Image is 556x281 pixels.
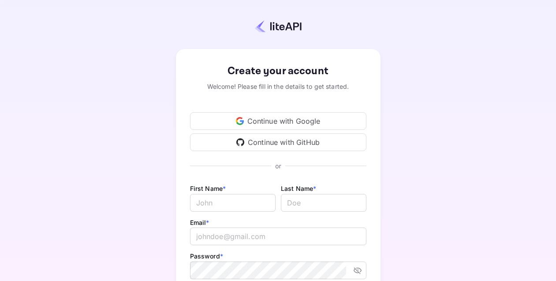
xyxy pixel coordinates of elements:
label: Password [190,252,223,260]
label: First Name [190,185,226,192]
input: John [190,194,276,212]
div: Continue with GitHub [190,133,366,151]
img: liteapi [255,20,302,33]
div: Continue with Google [190,112,366,130]
div: Create your account [190,63,366,79]
input: Doe [281,194,366,212]
label: Last Name [281,185,317,192]
div: Welcome! Please fill in the details to get started. [190,82,366,91]
button: toggle password visibility [350,262,366,278]
label: Email [190,219,209,226]
input: johndoe@gmail.com [190,228,366,245]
